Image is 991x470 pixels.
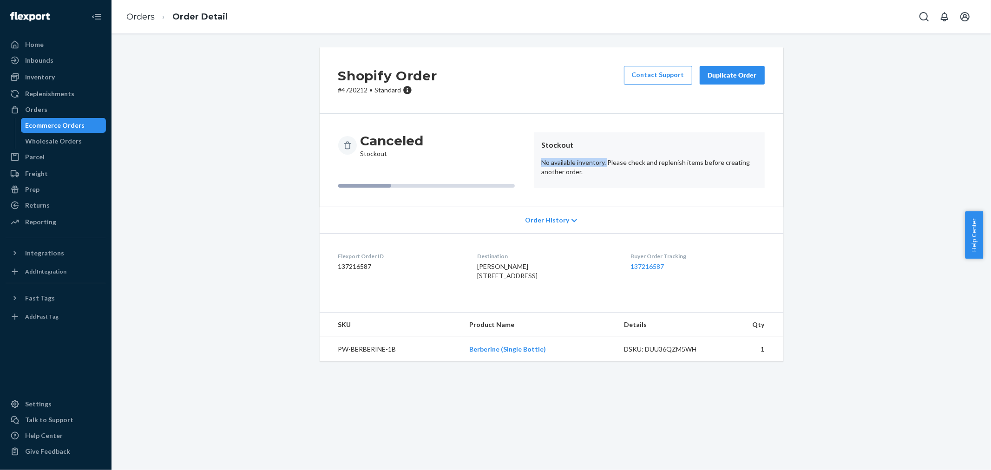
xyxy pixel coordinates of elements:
span: • [370,86,373,94]
h3: Canceled [361,132,424,149]
a: Orders [6,102,106,117]
div: Ecommerce Orders [26,121,85,130]
dt: Destination [477,252,616,260]
dt: Buyer Order Tracking [630,252,764,260]
div: Home [25,40,44,49]
button: Help Center [965,211,983,259]
div: Settings [25,399,52,409]
button: Open Search Box [915,7,933,26]
div: Add Integration [25,268,66,275]
dt: Flexport Order ID [338,252,462,260]
div: Stockout [361,132,424,158]
a: Returns [6,198,106,213]
td: 1 [719,337,783,362]
a: Berberine (Single Bottle) [469,345,546,353]
div: Wholesale Orders [26,137,82,146]
dd: 137216587 [338,262,462,271]
button: Integrations [6,246,106,261]
p: # 4720212 [338,85,437,95]
div: Talk to Support [25,415,73,424]
th: Product Name [462,313,617,337]
div: Integrations [25,248,64,258]
a: Inbounds [6,53,106,68]
button: Fast Tags [6,291,106,306]
ol: breadcrumbs [119,3,235,31]
a: Talk to Support [6,412,106,427]
button: Duplicate Order [700,66,765,85]
a: Reporting [6,215,106,229]
a: Settings [6,397,106,411]
div: Give Feedback [25,447,70,456]
a: Order Detail [172,12,228,22]
a: Add Fast Tag [6,309,106,324]
button: Close Navigation [87,7,106,26]
header: Stockout [541,140,757,150]
div: DSKU: DUU36QZM5WH [624,345,711,354]
th: Details [617,313,719,337]
div: Inventory [25,72,55,82]
button: Give Feedback [6,444,106,459]
a: Home [6,37,106,52]
div: Returns [25,201,50,210]
span: Order History [525,215,569,225]
a: Orders [126,12,155,22]
a: Inventory [6,70,106,85]
a: Add Integration [6,264,106,279]
th: Qty [719,313,783,337]
span: [PERSON_NAME] [STREET_ADDRESS] [477,262,538,280]
div: Inbounds [25,56,53,65]
a: Contact Support [624,66,692,85]
div: Freight [25,169,48,178]
div: Orders [25,105,47,114]
th: SKU [320,313,462,337]
a: 137216587 [630,262,664,270]
div: Help Center [25,431,63,440]
a: Prep [6,182,106,197]
span: Standard [375,86,401,94]
div: Parcel [25,152,45,162]
div: Add Fast Tag [25,313,59,320]
div: Duplicate Order [708,71,757,80]
div: Replenishments [25,89,74,98]
a: Freight [6,166,106,181]
div: Prep [25,185,39,194]
div: Reporting [25,217,56,227]
button: Open notifications [935,7,954,26]
div: Fast Tags [25,294,55,303]
td: PW-BERBERINE-1B [320,337,462,362]
a: Replenishments [6,86,106,101]
a: Parcel [6,150,106,164]
a: Wholesale Orders [21,134,106,149]
a: Ecommerce Orders [21,118,106,133]
p: No available inventory. Please check and replenish items before creating another order. [541,158,757,176]
a: Help Center [6,428,106,443]
button: Open account menu [956,7,974,26]
img: Flexport logo [10,12,50,21]
h2: Shopify Order [338,66,437,85]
